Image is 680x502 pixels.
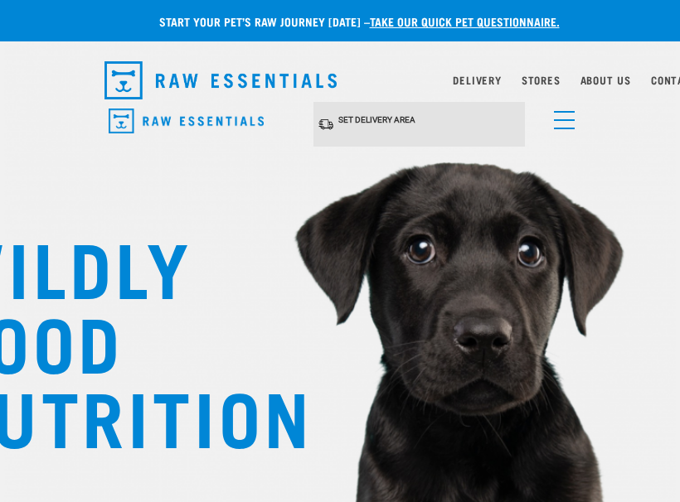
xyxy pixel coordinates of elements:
nav: dropdown navigation [91,55,589,106]
a: Stores [522,77,561,83]
span: Set Delivery Area [338,115,415,124]
a: About Us [580,77,631,83]
img: Raw Essentials Logo [109,109,264,134]
img: Raw Essentials Logo [104,61,337,99]
a: Delivery [453,77,501,83]
img: van-moving.png [318,118,334,131]
a: menu [546,101,576,131]
a: take our quick pet questionnaire. [370,18,560,24]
